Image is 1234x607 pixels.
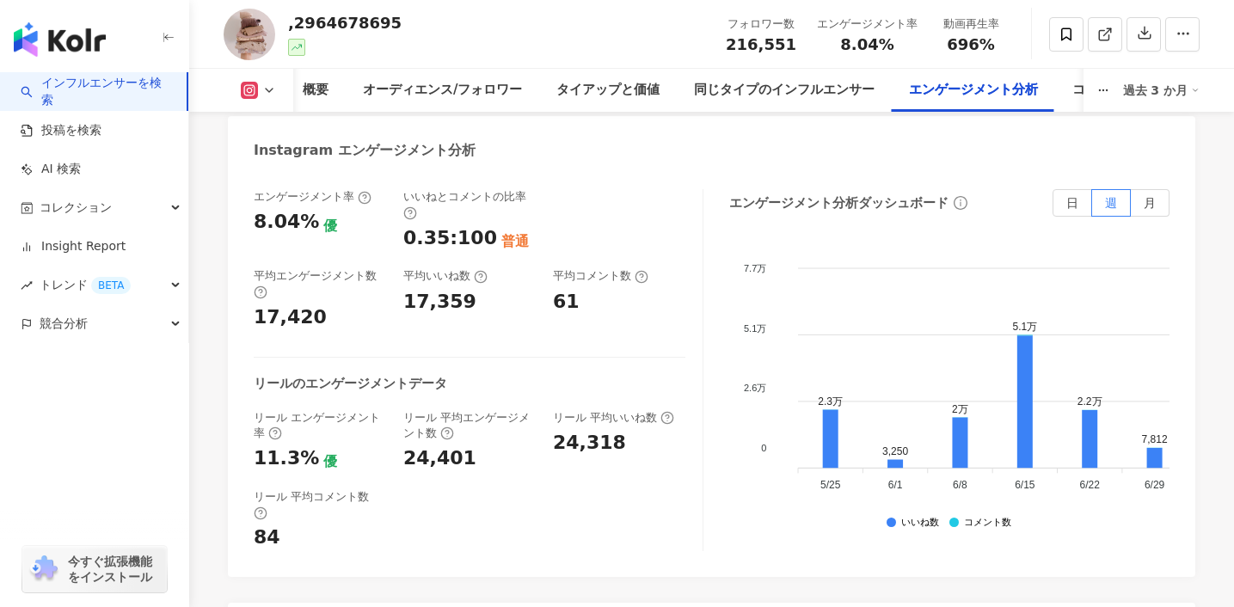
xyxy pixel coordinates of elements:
[403,410,536,441] div: リール 平均エンゲージメント数
[254,375,447,393] div: リールのエンゲージメントデータ
[1123,77,1200,104] div: 過去 3 か月
[553,430,626,457] div: 24,318
[1079,480,1100,492] tspan: 6/22
[40,266,131,304] span: トレンド
[694,80,875,101] div: 同じタイプのインフルエンサー
[947,36,995,53] span: 696%
[744,323,766,334] tspan: 5.1万
[761,443,766,453] tspan: 0
[964,518,1011,529] div: コメント数
[501,232,529,251] div: 普通
[303,80,328,101] div: 概要
[729,194,949,212] div: エンゲージメント分析ダッシュボード
[1144,196,1156,210] span: 月
[951,193,970,212] span: info-circle
[817,15,918,33] div: エンゲージメント率
[840,36,893,53] span: 8.04%
[22,546,167,592] a: chrome extension今すぐ拡張機能をインストール
[953,480,967,492] tspan: 6/8
[553,289,580,316] div: 61
[254,304,327,331] div: 17,420
[909,80,1038,101] div: エンゲージメント分析
[1072,80,1188,101] div: コンテンツ内容分析
[403,189,536,220] div: いいねとコメントの比率
[91,277,131,294] div: BETA
[21,75,173,108] a: searchインフルエンサーを検索
[1066,196,1078,210] span: 日
[254,410,386,441] div: リール エンゲージメント率
[403,268,488,284] div: 平均いいね数
[403,225,497,252] div: 0.35:100
[21,161,81,178] a: AI 検索
[288,12,402,34] div: ,2964678695
[323,452,337,471] div: 優
[553,268,648,284] div: 平均コメント数
[938,15,1004,33] div: 動画再生率
[1105,196,1117,210] span: 週
[254,141,476,160] div: Instagram エンゲージメント分析
[254,268,386,299] div: 平均エンゲージメント数
[224,9,275,60] img: KOL Avatar
[28,555,60,583] img: chrome extension
[254,524,280,551] div: 84
[820,480,841,492] tspan: 5/25
[901,518,939,529] div: いいね数
[21,238,126,255] a: Insight Report
[21,122,101,139] a: 投稿を検索
[553,410,674,426] div: リール 平均いいね数
[21,279,33,291] span: rise
[1015,480,1035,492] tspan: 6/15
[323,217,337,236] div: 優
[40,188,112,227] span: コレクション
[254,189,371,205] div: エンゲージメント率
[744,263,766,273] tspan: 7.7万
[726,15,796,33] div: フォロワー数
[254,209,319,236] div: 8.04%
[363,80,522,101] div: オーディエンス/フォロワー
[556,80,660,101] div: タイアップと価値
[254,489,386,520] div: リール 平均コメント数
[1144,480,1164,492] tspan: 6/29
[40,304,88,343] span: 競合分析
[744,383,766,394] tspan: 2.6万
[887,480,902,492] tspan: 6/1
[254,445,319,472] div: 11.3%
[403,289,476,316] div: 17,359
[726,35,796,53] span: 216,551
[403,445,476,472] div: 24,401
[68,554,162,585] span: 今すぐ拡張機能をインストール
[14,22,106,57] img: logo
